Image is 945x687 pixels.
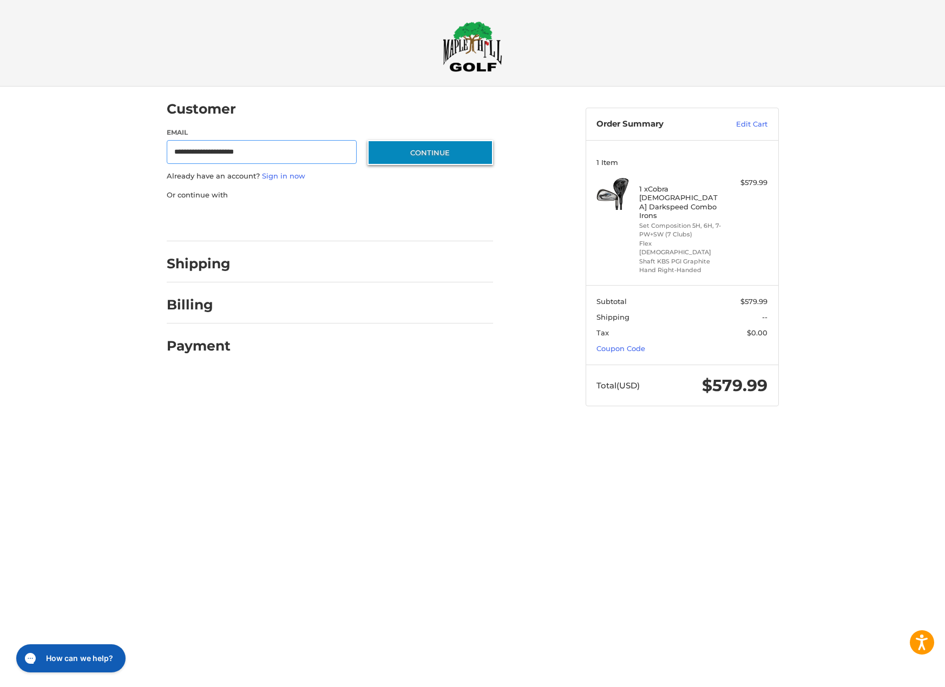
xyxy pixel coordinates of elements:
[163,211,244,230] iframe: PayPal-paypal
[702,375,767,395] span: $579.99
[596,119,713,130] h3: Order Summary
[596,344,645,353] a: Coupon Code
[167,171,493,182] p: Already have an account?
[596,380,640,391] span: Total (USD)
[443,21,502,72] img: Maple Hill Golf
[596,297,627,306] span: Subtotal
[167,296,230,313] h2: Billing
[725,177,767,188] div: $579.99
[639,266,722,275] li: Hand Right-Handed
[639,184,722,220] h4: 1 x Cobra [DEMOGRAPHIC_DATA] Darkspeed Combo Irons
[713,119,767,130] a: Edit Cart
[639,221,722,239] li: Set Composition 5H, 6H, 7-PW+SW (7 Clubs)
[167,128,357,137] label: Email
[596,328,609,337] span: Tax
[747,328,767,337] span: $0.00
[255,211,336,230] iframe: PayPal-paylater
[11,640,129,676] iframe: Gorgias live chat messenger
[167,101,236,117] h2: Customer
[639,257,722,266] li: Shaft KBS PGI Graphite
[740,297,767,306] span: $579.99
[639,239,722,257] li: Flex [DEMOGRAPHIC_DATA]
[167,190,493,201] p: Or continue with
[262,171,305,180] a: Sign in now
[596,313,629,321] span: Shipping
[167,338,231,354] h2: Payment
[346,211,428,230] iframe: PayPal-venmo
[367,140,493,165] button: Continue
[762,313,767,321] span: --
[167,255,231,272] h2: Shipping
[596,158,767,167] h3: 1 Item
